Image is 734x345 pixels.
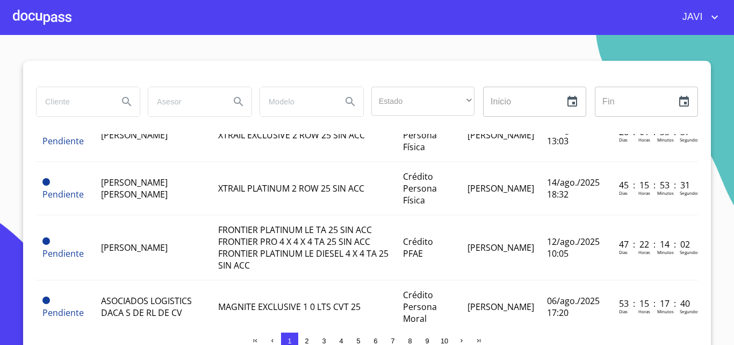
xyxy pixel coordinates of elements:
p: Dias [619,190,628,196]
span: 29/ago./2025 13:03 [547,123,600,147]
p: Horas [638,249,650,255]
span: 7 [391,337,394,345]
span: XTRAIL PLATINUM 2 ROW 25 SIN ACC [218,182,364,194]
p: Horas [638,137,650,143]
p: Horas [638,190,650,196]
p: Segundos [680,137,700,143]
span: [PERSON_NAME] [467,182,534,194]
span: [PERSON_NAME] [467,301,534,313]
input: search [260,87,333,116]
span: 1 [287,337,291,345]
span: Crédito Persona Moral [403,289,437,325]
p: Minutos [657,249,674,255]
span: 6 [373,337,377,345]
span: 10 [441,337,448,345]
span: Pendiente [42,237,50,245]
span: Crédito Persona Física [403,117,437,153]
span: 9 [425,337,429,345]
p: 53 : 15 : 17 : 40 [619,298,692,309]
p: Dias [619,249,628,255]
span: XTRAIL EXCLUSIVE 2 ROW 25 SIN ACC [218,129,365,141]
span: [PERSON_NAME] [101,129,168,141]
span: 06/ago./2025 17:20 [547,295,600,319]
p: Dias [619,137,628,143]
span: Crédito Persona Física [403,171,437,206]
span: [PERSON_NAME] [101,242,168,254]
p: Horas [638,308,650,314]
span: 8 [408,337,412,345]
span: [PERSON_NAME] [467,129,534,141]
p: Dias [619,308,628,314]
span: 5 [356,337,360,345]
span: 3 [322,337,326,345]
p: Segundos [680,308,700,314]
button: Search [337,89,363,115]
span: ASOCIADOS LOGISTICS DACA S DE RL DE CV [101,295,192,319]
span: Crédito PFAE [403,236,433,259]
p: Segundos [680,249,700,255]
p: Minutos [657,190,674,196]
p: 45 : 15 : 53 : 31 [619,179,692,191]
button: Search [226,89,251,115]
p: 47 : 22 : 14 : 02 [619,238,692,250]
span: MAGNITE EXCLUSIVE 1 0 LTS CVT 25 [218,301,361,313]
p: Minutos [657,308,674,314]
span: [PERSON_NAME] [467,242,534,254]
span: Pendiente [42,248,84,259]
span: 12/ago./2025 10:05 [547,236,600,259]
span: Pendiente [42,178,50,186]
span: Pendiente [42,135,84,147]
span: 14/ago./2025 18:32 [547,177,600,200]
div: ​ [371,87,474,116]
p: Segundos [680,190,700,196]
span: Pendiente [42,188,84,200]
input: search [148,87,221,116]
span: [PERSON_NAME] [PERSON_NAME] [101,177,168,200]
span: Pendiente [42,307,84,319]
span: 4 [339,337,343,345]
span: Pendiente [42,297,50,304]
span: FRONTIER PLATINUM LE TA 25 SIN ACC FRONTIER PRO 4 X 4 X 4 TA 25 SIN ACC FRONTIER PLATINUM LE DIES... [218,224,388,271]
button: account of current user [674,9,721,26]
span: 2 [305,337,308,345]
p: Minutos [657,137,674,143]
span: JAVI [674,9,708,26]
input: search [37,87,110,116]
button: Search [114,89,140,115]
